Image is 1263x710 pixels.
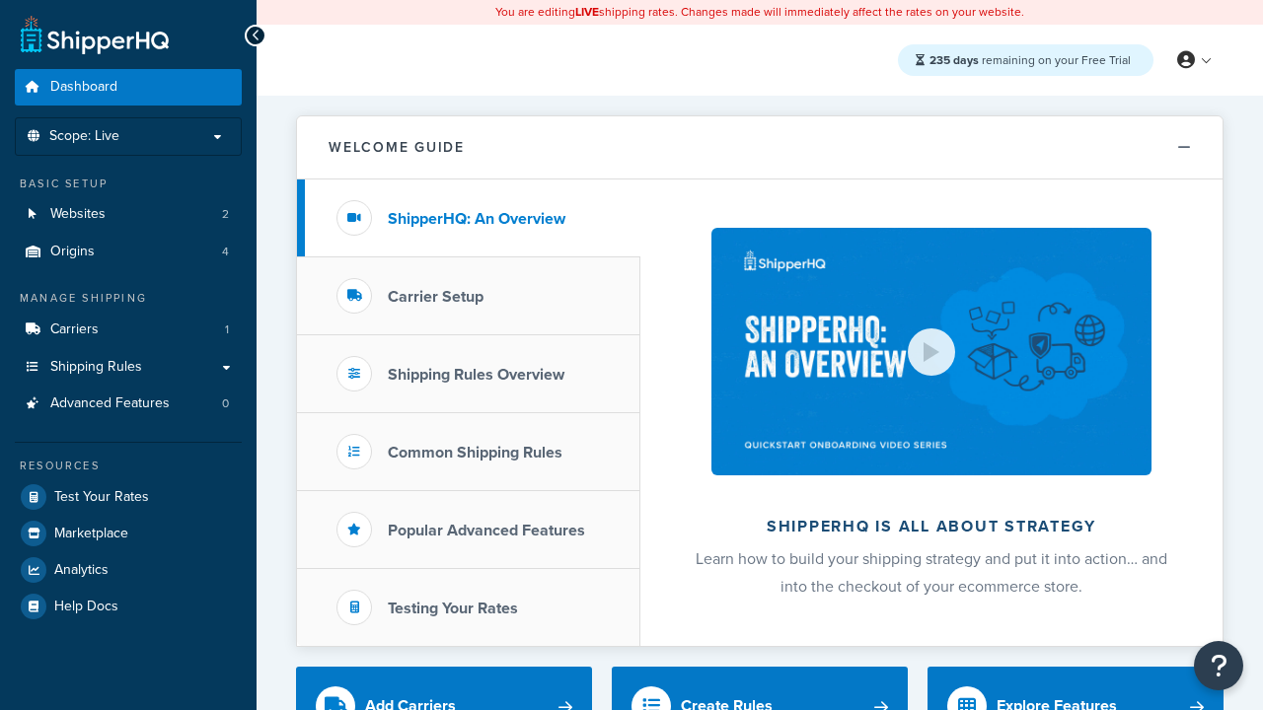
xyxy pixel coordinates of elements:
[50,244,95,260] span: Origins
[15,589,242,624] a: Help Docs
[15,234,242,270] li: Origins
[15,479,242,515] a: Test Your Rates
[222,206,229,223] span: 2
[388,366,564,384] h3: Shipping Rules Overview
[388,210,565,228] h3: ShipperHQ: An Overview
[575,3,599,21] b: LIVE
[50,79,117,96] span: Dashboard
[15,312,242,348] a: Carriers1
[15,458,242,474] div: Resources
[15,69,242,106] a: Dashboard
[15,552,242,588] a: Analytics
[50,359,142,376] span: Shipping Rules
[222,244,229,260] span: 4
[54,562,109,579] span: Analytics
[222,395,229,412] span: 0
[15,386,242,422] li: Advanced Features
[297,116,1223,179] button: Welcome Guide
[15,349,242,386] a: Shipping Rules
[50,395,170,412] span: Advanced Features
[388,288,483,306] h3: Carrier Setup
[15,234,242,270] a: Origins4
[1194,641,1243,690] button: Open Resource Center
[696,547,1167,598] span: Learn how to build your shipping strategy and put it into action… and into the checkout of your e...
[711,228,1152,475] img: ShipperHQ is all about strategy
[15,290,242,307] div: Manage Shipping
[54,526,128,542] span: Marketplace
[49,128,119,145] span: Scope: Live
[50,206,106,223] span: Websites
[15,196,242,233] a: Websites2
[929,51,979,69] strong: 235 days
[15,516,242,551] a: Marketplace
[388,444,562,461] h3: Common Shipping Rules
[54,599,118,615] span: Help Docs
[50,321,99,338] span: Carriers
[54,489,149,506] span: Test Your Rates
[693,518,1170,535] h2: ShipperHQ is all about strategy
[388,522,585,539] h3: Popular Advanced Features
[15,386,242,422] a: Advanced Features0
[225,321,229,338] span: 1
[15,196,242,233] li: Websites
[15,312,242,348] li: Carriers
[15,176,242,192] div: Basic Setup
[329,140,465,155] h2: Welcome Guide
[388,600,518,617] h3: Testing Your Rates
[929,51,1131,69] span: remaining on your Free Trial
